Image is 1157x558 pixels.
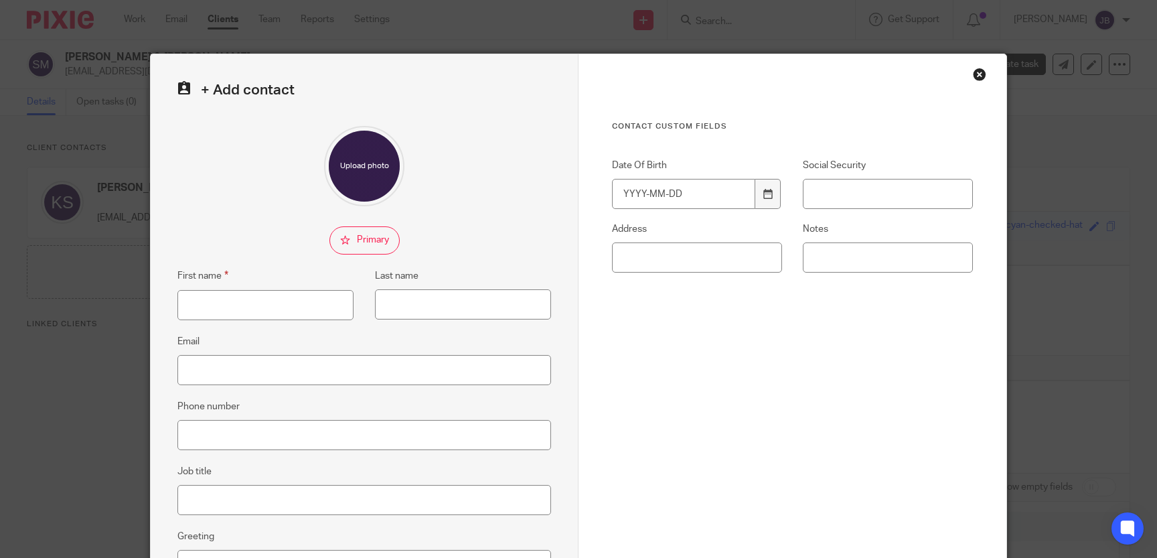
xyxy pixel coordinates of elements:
[177,335,200,348] label: Email
[612,121,973,132] h3: Contact Custom fields
[177,400,240,413] label: Phone number
[177,530,214,543] label: Greeting
[177,268,228,283] label: First name
[612,159,782,172] label: Date Of Birth
[612,179,755,209] input: YYYY-MM-DD
[973,68,986,81] div: Close this dialog window
[177,465,212,478] label: Job title
[803,159,973,172] label: Social Security
[375,269,418,283] label: Last name
[177,81,551,99] h2: + Add contact
[612,222,782,236] label: Address
[803,222,973,236] label: Notes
